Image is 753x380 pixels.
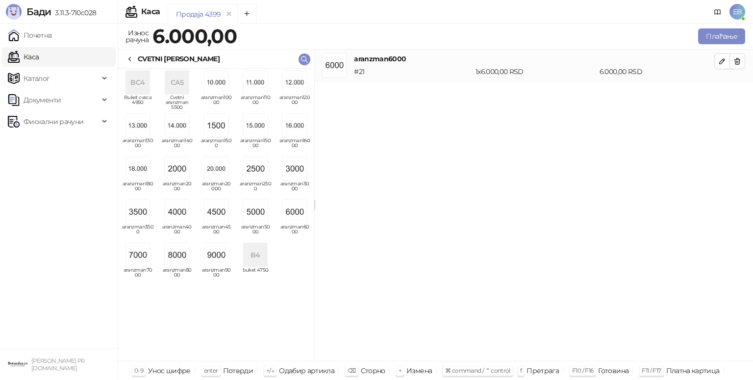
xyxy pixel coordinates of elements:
[698,28,745,44] button: Плаћање
[26,6,51,18] span: Бади
[266,367,274,374] span: ↑/↓
[161,138,193,153] span: aranzman14000
[240,181,271,196] span: aranzman2500
[6,4,22,20] img: Logo
[165,157,189,180] img: Slika
[141,8,160,16] div: Каса
[710,4,726,20] a: Документација
[283,157,306,180] img: Slika
[279,138,310,153] span: aranzman16000
[138,53,220,64] div: CVETNI [PERSON_NAME]
[240,95,271,110] span: aranzman11000
[201,225,232,239] span: aranzman4500
[598,66,716,77] div: 6.000,00 RSD
[352,66,474,77] div: # 21
[122,181,153,196] span: aranzman18000
[8,25,52,45] a: Почетна
[161,268,193,282] span: aranzman8000
[279,225,310,239] span: aranzman6000
[31,357,85,372] small: [PERSON_NAME] PR [DOMAIN_NAME]
[204,157,228,180] img: Slika
[244,200,267,224] img: Slika
[244,114,267,137] img: Slika
[24,112,83,131] span: Фискални рачуни
[520,367,522,374] span: f
[201,268,232,282] span: aranzman9000
[406,364,432,377] div: Измена
[283,200,306,224] img: Slika
[126,71,150,94] div: BC4
[204,71,228,94] img: Slika
[283,114,306,137] img: Slika
[148,364,191,377] div: Унос шифре
[161,181,193,196] span: aranzman2000
[244,243,267,267] div: B4
[165,243,189,267] img: Slika
[474,66,598,77] div: 1 x 6.000,00 RSD
[204,367,218,374] span: enter
[118,69,314,361] div: grid
[598,364,628,377] div: Готовина
[122,138,153,153] span: aranzman13000
[126,243,150,267] img: Slika
[445,367,510,374] span: ⌘ command / ⌃ control
[165,71,189,94] div: CA5
[122,95,153,110] span: Buket cveca 4950
[204,243,228,267] img: Slika
[8,47,39,67] a: Каса
[240,268,271,282] span: buket 4750
[126,157,150,180] img: Slika
[244,157,267,180] img: Slika
[237,4,257,24] button: Add tab
[240,225,271,239] span: aranzman5000
[279,95,310,110] span: aranzman12000
[24,69,50,88] span: Каталог
[527,364,559,377] div: Претрага
[8,355,27,374] img: 64x64-companyLogo-0e2e8aaa-0bd2-431b-8613-6e3c65811325.png
[244,71,267,94] img: Slika
[240,138,271,153] span: aranzman15000
[24,90,61,110] span: Документи
[399,367,402,374] span: +
[165,114,189,137] img: Slika
[572,367,593,374] span: F10 / F16
[223,364,253,377] div: Потврди
[122,268,153,282] span: aranzman7000
[642,367,661,374] span: F11 / F17
[165,200,189,224] img: Slika
[666,364,720,377] div: Платна картица
[134,367,143,374] span: 0-9
[201,181,232,196] span: aranzman20000
[354,53,714,64] h4: aranzman6000
[126,114,150,137] img: Slika
[204,200,228,224] img: Slika
[176,9,221,20] div: Продаја 4399
[161,95,193,110] span: Cvetni aranzman 5500
[201,138,232,153] span: aranzman1500
[283,71,306,94] img: Slika
[124,26,151,46] div: Износ рачуна
[361,364,385,377] div: Сторно
[279,181,310,196] span: aranzman3000
[348,367,355,374] span: ⌫
[161,225,193,239] span: aranzman4000
[126,200,150,224] img: Slika
[223,10,235,18] button: remove
[279,364,334,377] div: Одабир артикла
[729,4,745,20] span: EB
[122,225,153,239] span: aranzman3500
[152,24,237,48] strong: 6.000,00
[201,95,232,110] span: aranzman10000
[51,8,96,17] span: 3.11.3-710c028
[204,114,228,137] img: Slika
